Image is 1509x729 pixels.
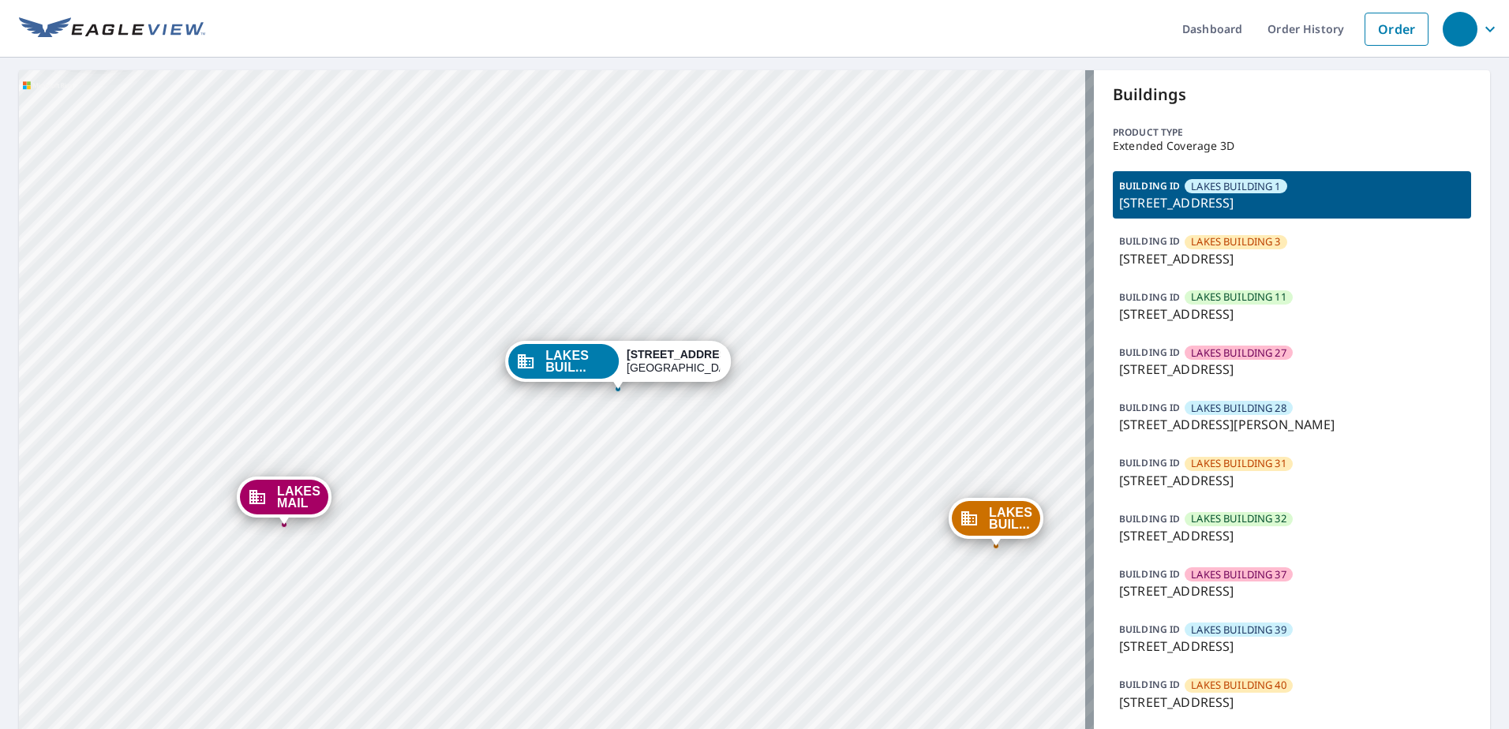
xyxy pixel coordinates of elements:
[949,498,1043,547] div: Dropped pin, building LAKES BUILDING 3, Commercial property, 8740 Southwestern Blvd Dallas, TX 75206
[1191,511,1286,526] span: LAKES BUILDING 32
[1119,249,1465,268] p: [STREET_ADDRESS]
[1119,622,1180,636] p: BUILDING ID
[1119,678,1180,691] p: BUILDING ID
[1191,179,1280,194] span: LAKES BUILDING 1
[1191,456,1286,471] span: LAKES BUILDING 31
[1191,234,1280,249] span: LAKES BUILDING 3
[505,341,731,390] div: Dropped pin, building LAKES BUILDING 1, Commercial property, 8620 Southwestern Blvd Dallas, TX 75206
[1191,401,1286,416] span: LAKES BUILDING 28
[1119,415,1465,434] p: [STREET_ADDRESS][PERSON_NAME]
[1191,346,1286,361] span: LAKES BUILDING 27
[1119,401,1180,414] p: BUILDING ID
[1119,526,1465,545] p: [STREET_ADDRESS]
[989,507,1032,530] span: LAKES BUIL...
[1365,13,1428,46] a: Order
[1113,83,1471,107] p: Buildings
[1191,622,1286,637] span: LAKES BUILDING 39
[1119,456,1180,469] p: BUILDING ID
[1119,179,1180,193] p: BUILDING ID
[19,17,205,41] img: EV Logo
[1119,305,1465,323] p: [STREET_ADDRESS]
[1113,125,1471,140] p: Product type
[627,348,738,361] strong: [STREET_ADDRESS]
[1191,678,1286,693] span: LAKES BUILDING 40
[1119,637,1465,656] p: [STREET_ADDRESS]
[545,350,611,373] span: LAKES BUIL...
[237,477,331,525] div: Dropped pin, building LAKES MAIL, Commercial property, 8610 Southwestern Blvd Dallas, TX 75206
[1119,471,1465,490] p: [STREET_ADDRESS]
[1119,360,1465,379] p: [STREET_ADDRESS]
[1113,140,1471,152] p: Extended Coverage 3D
[1119,346,1180,359] p: BUILDING ID
[277,485,320,509] span: LAKES MAIL
[1119,581,1465,600] p: [STREET_ADDRESS]
[627,348,720,375] div: [GEOGRAPHIC_DATA]
[1119,193,1465,212] p: [STREET_ADDRESS]
[1119,567,1180,581] p: BUILDING ID
[1191,567,1286,582] span: LAKES BUILDING 37
[1119,512,1180,525] p: BUILDING ID
[1119,693,1465,712] p: [STREET_ADDRESS]
[1191,290,1286,305] span: LAKES BUILDING 11
[1119,234,1180,248] p: BUILDING ID
[1119,290,1180,304] p: BUILDING ID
